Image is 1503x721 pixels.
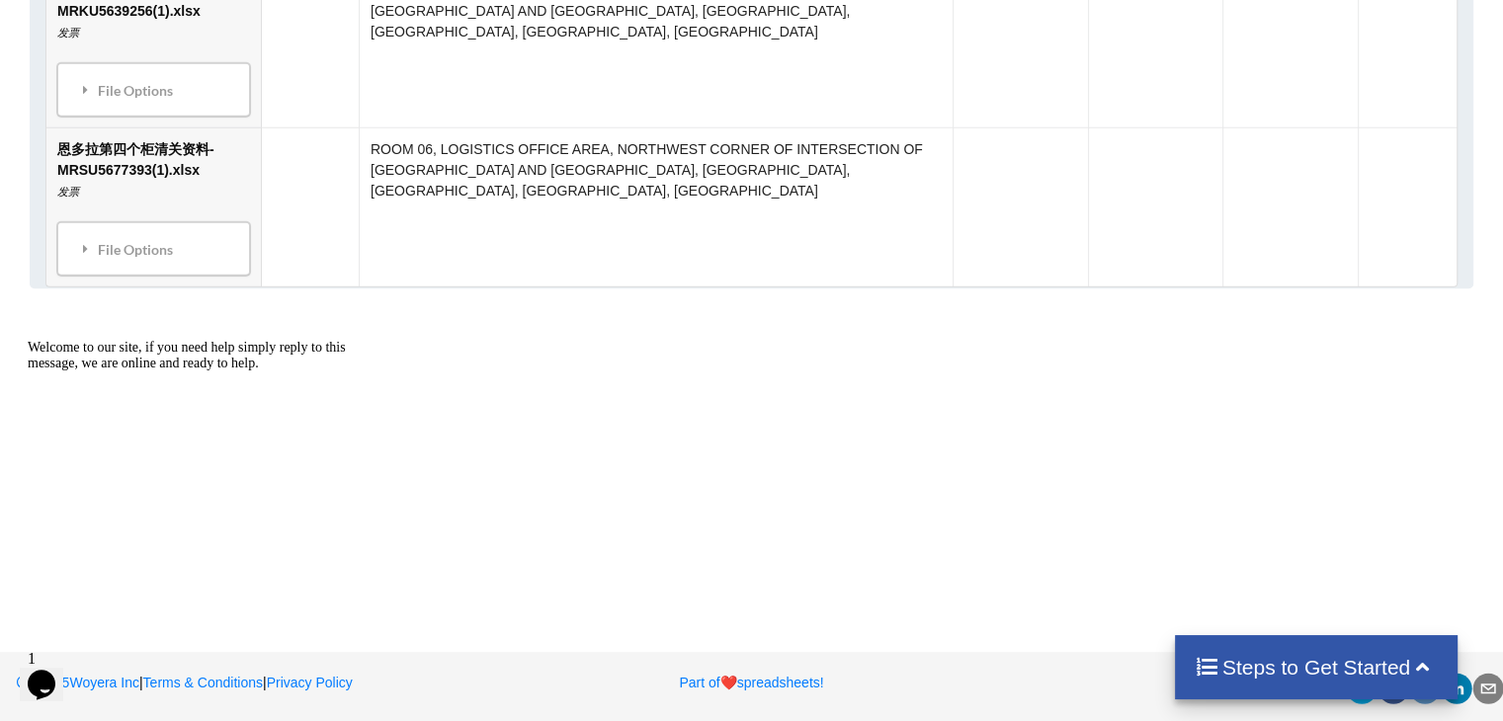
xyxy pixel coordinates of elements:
[15,675,139,690] a: 2025Woyera Inc
[1378,673,1409,704] div: facebook
[63,228,244,270] div: File Options
[679,675,823,690] a: Part ofheartspreadsheets!
[720,675,737,690] span: heart
[63,69,244,111] div: File Options
[1441,673,1472,704] div: linkedin
[1409,673,1441,704] div: reddit
[15,673,491,692] p: | |
[143,675,263,690] a: Terms & Conditions
[267,675,353,690] a: Privacy Policy
[46,127,261,286] td: 恩多拉第四个柜清关资料-MRSU5677393(1).xlsx
[8,8,326,39] span: Welcome to our site, if you need help simply reply to this message, we are online and ready to help.
[57,27,79,39] i: 发票
[8,8,364,40] div: Welcome to our site, if you need help simply reply to this message, we are online and ready to help.
[1195,655,1439,680] h4: Steps to Get Started
[1346,673,1378,704] div: twitter
[359,127,953,286] td: ROOM 06, LOGISTICS OFFICE AREA, NORTHWEST CORNER OF INTERSECTION OF [GEOGRAPHIC_DATA] AND [GEOGRA...
[57,186,79,198] i: 发票
[20,332,376,632] iframe: chat widget
[20,642,83,701] iframe: chat widget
